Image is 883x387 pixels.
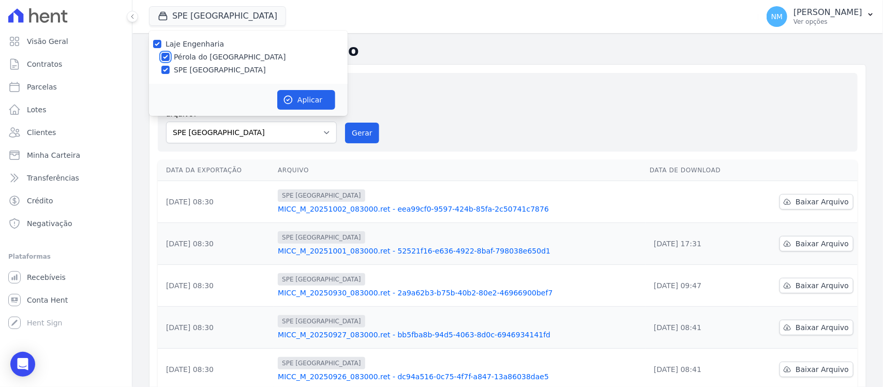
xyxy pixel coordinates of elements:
a: Baixar Arquivo [780,278,854,293]
span: Contratos [27,59,62,69]
h2: Exportações de Retorno [149,41,866,60]
span: Baixar Arquivo [796,239,849,249]
a: Negativação [4,213,128,234]
span: Visão Geral [27,36,68,47]
td: [DATE] 09:47 [646,265,750,307]
span: Conta Hent [27,295,68,305]
span: Negativação [27,218,72,229]
a: MICC_M_20250926_083000.ret - dc94a516-0c75-4f7f-a847-13a86038dae5 [278,371,641,382]
th: Data de Download [646,160,750,181]
span: SPE [GEOGRAPHIC_DATA] [278,357,365,369]
a: Crédito [4,190,128,211]
span: SPE [GEOGRAPHIC_DATA] [278,231,365,244]
a: Clientes [4,122,128,143]
button: SPE [GEOGRAPHIC_DATA] [149,6,286,26]
td: [DATE] 08:41 [646,307,750,349]
span: Baixar Arquivo [796,197,849,207]
span: SPE [GEOGRAPHIC_DATA] [278,189,365,202]
span: NM [771,13,783,20]
p: [PERSON_NAME] [794,7,862,18]
a: Parcelas [4,77,128,97]
td: [DATE] 08:30 [158,223,274,265]
label: SPE [GEOGRAPHIC_DATA] [174,65,266,76]
a: Conta Hent [4,290,128,310]
a: Contratos [4,54,128,75]
td: [DATE] 08:30 [158,307,274,349]
span: Minha Carteira [27,150,80,160]
span: Baixar Arquivo [796,364,849,375]
button: Aplicar [277,90,335,110]
span: Parcelas [27,82,57,92]
span: SPE [GEOGRAPHIC_DATA] [278,315,365,328]
td: [DATE] 08:30 [158,265,274,307]
button: NM [PERSON_NAME] Ver opções [758,2,883,31]
a: MICC_M_20251001_083000.ret - 52521f16-e636-4922-8baf-798038e650d1 [278,246,641,256]
span: Recebíveis [27,272,66,282]
a: Minha Carteira [4,145,128,166]
a: Recebíveis [4,267,128,288]
label: Laje Engenharia [166,40,224,48]
span: SPE [GEOGRAPHIC_DATA] [278,273,365,286]
a: MICC_M_20251002_083000.ret - eea99cf0-9597-424b-85fa-2c50741c7876 [278,204,641,214]
a: Baixar Arquivo [780,194,854,210]
span: Transferências [27,173,79,183]
a: Transferências [4,168,128,188]
td: [DATE] 08:30 [158,181,274,223]
a: Baixar Arquivo [780,236,854,251]
a: Baixar Arquivo [780,362,854,377]
a: MICC_M_20250930_083000.ret - 2a9a62b3-b75b-40b2-80e2-46966900bef7 [278,288,641,298]
th: Arquivo [274,160,646,181]
span: Baixar Arquivo [796,322,849,333]
a: MICC_M_20250927_083000.ret - bb5fba8b-94d5-4063-8d0c-6946934141fd [278,330,641,340]
span: Lotes [27,105,47,115]
div: Plataformas [8,250,124,263]
span: Baixar Arquivo [796,280,849,291]
button: Gerar [345,123,379,143]
label: Pérola do [GEOGRAPHIC_DATA] [174,52,286,63]
a: Lotes [4,99,128,120]
td: [DATE] 17:31 [646,223,750,265]
p: Ver opções [794,18,862,26]
span: Clientes [27,127,56,138]
th: Data da Exportação [158,160,274,181]
span: Crédito [27,196,53,206]
a: Baixar Arquivo [780,320,854,335]
a: Visão Geral [4,31,128,52]
div: Open Intercom Messenger [10,352,35,377]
